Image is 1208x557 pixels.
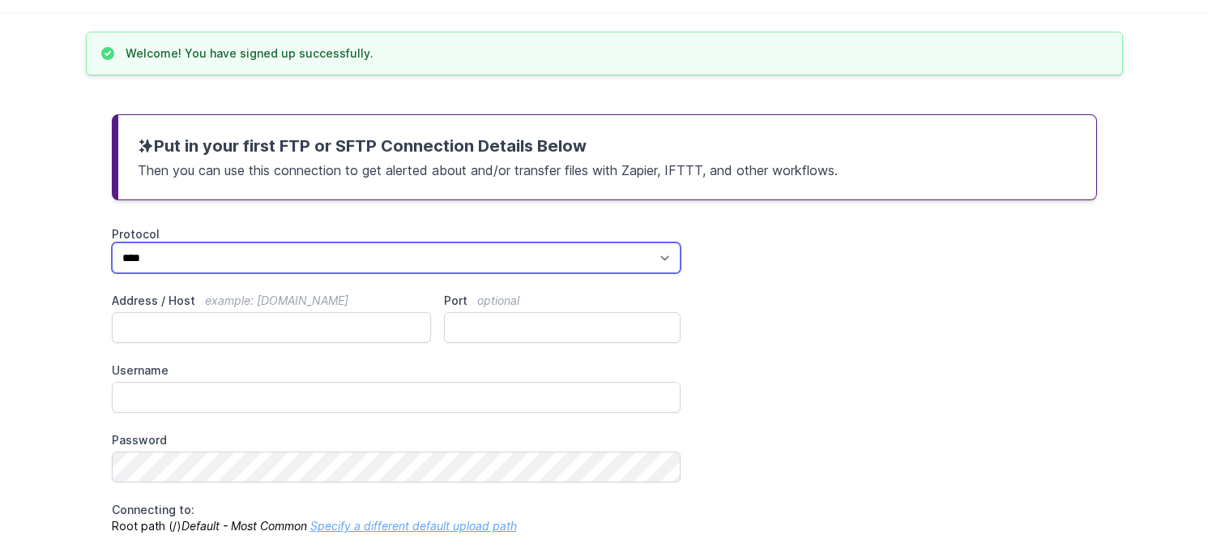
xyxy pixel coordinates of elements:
[112,432,681,448] label: Password
[112,362,681,379] label: Username
[310,519,517,533] a: Specify a different default upload path
[138,157,1077,180] p: Then you can use this connection to get alerted about and/or transfer files with Zapier, IFTTT, a...
[477,293,519,307] span: optional
[112,503,194,516] span: Connecting to:
[112,502,681,534] p: Root path (/)
[181,519,307,533] i: Default - Most Common
[444,293,681,309] label: Port
[205,293,348,307] span: example: [DOMAIN_NAME]
[138,135,1077,157] h3: Put in your first FTP or SFTP Connection Details Below
[1127,476,1189,538] iframe: Drift Widget Chat Controller
[126,45,373,62] h3: Welcome! You have signed up successfully.
[112,293,432,309] label: Address / Host
[112,226,681,242] label: Protocol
